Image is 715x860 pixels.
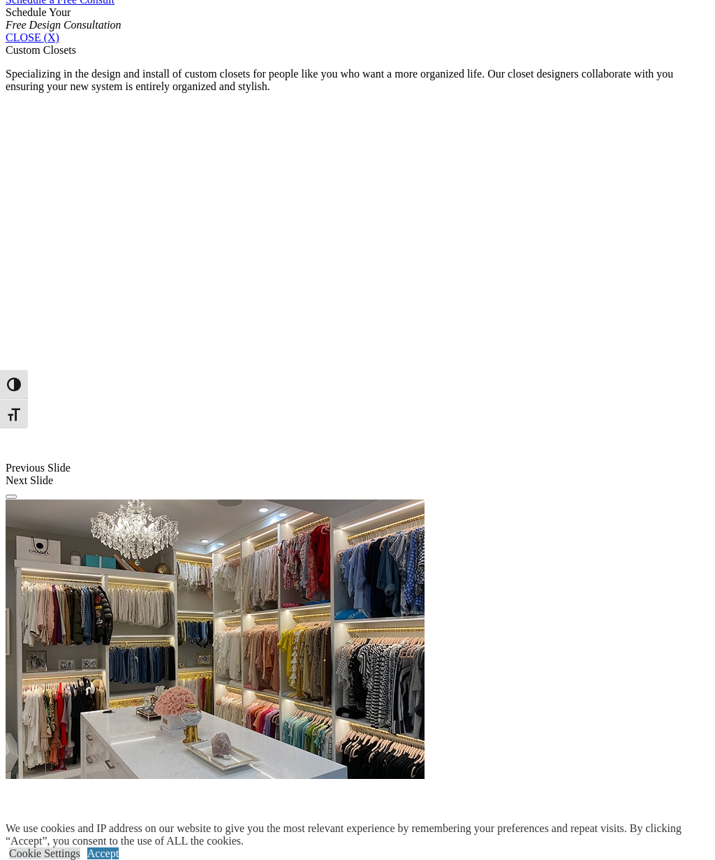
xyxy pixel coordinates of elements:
div: Previous Slide [6,462,709,474]
span: Schedule Your [6,6,121,31]
a: CLOSE (X) [6,31,59,43]
a: Accept [87,847,119,859]
em: Free Design Consultation [6,19,121,31]
span: Custom Closets [6,44,76,56]
div: Next Slide [6,474,709,487]
img: Banner for mobile view [6,500,425,779]
p: Specializing in the design and install of custom closets for people like you who want a more orga... [6,68,709,93]
button: Click here to pause slide show [6,495,17,499]
div: We use cookies and IP address on our website to give you the most relevant experience by remember... [6,822,715,847]
a: Cookie Settings [9,847,80,859]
